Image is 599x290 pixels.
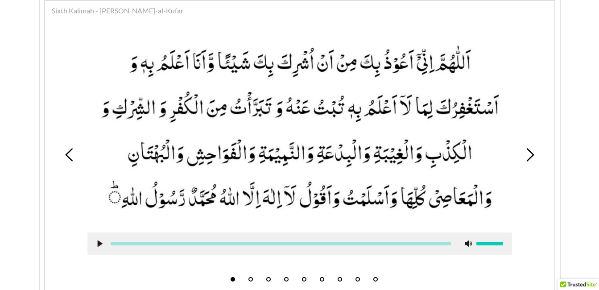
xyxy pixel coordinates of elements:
button: 1 of 9 [231,277,235,282]
button: 4 of 9 [284,277,289,282]
span: Sixth Kalimah - [PERSON_NAME]-al-Kufar [52,5,183,16]
button: 8 of 9 [355,277,360,282]
button: 3 of 9 [266,277,271,282]
button: 7 of 9 [338,277,342,282]
button: 6 of 9 [320,277,324,282]
button: 5 of 9 [302,277,306,282]
button: 9 of 9 [373,277,378,282]
button: 2 of 9 [248,277,253,282]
